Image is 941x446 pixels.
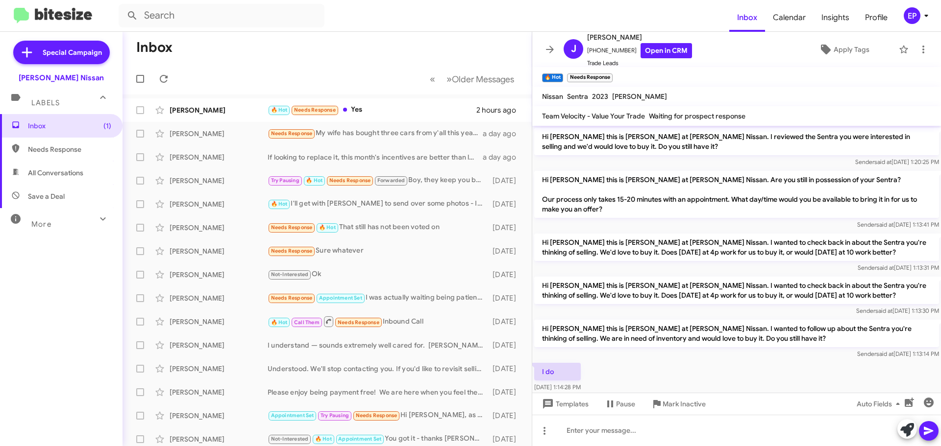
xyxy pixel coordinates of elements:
[294,107,336,113] span: Needs Response
[571,41,576,57] span: J
[596,395,643,413] button: Pause
[119,4,324,27] input: Search
[875,307,892,314] span: said at
[271,177,299,184] span: Try Pausing
[488,246,524,256] div: [DATE]
[641,43,692,58] a: Open in CRM
[31,98,60,107] span: Labels
[268,198,488,210] div: I'll get with [PERSON_NAME] to send over some photos - I think the Long bed is at Detail getting ...
[19,73,104,83] div: [PERSON_NAME] Nissan
[534,363,581,380] p: I do
[904,7,920,24] div: EP
[534,320,939,347] p: Hi [PERSON_NAME] this is [PERSON_NAME] at [PERSON_NAME] Nissan. I wanted to follow up about the S...
[857,3,895,32] a: Profile
[13,41,110,64] a: Special Campaign
[874,158,891,165] span: said at
[488,270,524,280] div: [DATE]
[268,433,488,445] div: You got it - thanks [PERSON_NAME]
[170,340,268,350] div: [PERSON_NAME]
[534,128,939,155] p: Hi [PERSON_NAME] this is [PERSON_NAME] at [PERSON_NAME] Nissan. I reviewed the Sentra you were in...
[170,105,268,115] div: [PERSON_NAME]
[488,387,524,397] div: [DATE]
[858,264,939,271] span: Sender [DATE] 1:13:31 PM
[876,350,893,357] span: said at
[587,58,692,68] span: Trade Leads
[849,395,912,413] button: Auto Fields
[268,152,483,162] div: If looking to replace it, this month's incentives are better than last month's with Pathfinder's ...
[488,223,524,233] div: [DATE]
[856,307,939,314] span: Sender [DATE] 1:13:30 PM
[567,92,588,101] span: Sentra
[268,292,488,304] div: I was actually waiting being patient especially due to since I've left my car is now rattling and...
[587,43,692,58] span: [PHONE_NUMBER]
[534,234,939,261] p: Hi [PERSON_NAME] this is [PERSON_NAME] at [PERSON_NAME] Nissan. I wanted to check back in about t...
[31,220,51,229] span: More
[170,223,268,233] div: [PERSON_NAME]
[271,130,313,137] span: Needs Response
[488,293,524,303] div: [DATE]
[170,199,268,209] div: [PERSON_NAME]
[488,199,524,209] div: [DATE]
[338,436,381,442] span: Appointment Set
[592,92,608,101] span: 2023
[483,152,524,162] div: a day ago
[271,224,313,231] span: Needs Response
[765,3,814,32] a: Calendar
[587,31,692,43] span: [PERSON_NAME]
[268,387,488,397] div: Please enjoy being payment free! We are here when you feel the time's right - thank you [PERSON_N...
[542,73,563,82] small: 🔥 Hot
[834,41,869,58] span: Apply Tags
[321,412,349,419] span: Try Pausing
[793,41,894,58] button: Apply Tags
[271,201,288,207] span: 🔥 Hot
[319,224,336,231] span: 🔥 Hot
[170,176,268,186] div: [PERSON_NAME]
[534,171,939,218] p: Hi [PERSON_NAME] this is [PERSON_NAME] at [PERSON_NAME] Nissan. Are you still in possession of yo...
[28,168,83,178] span: All Conversations
[268,364,488,374] div: Understood. We'll stop contacting you. If you'd like to revisit selling your vehicle later, reply...
[170,317,268,327] div: [PERSON_NAME]
[271,412,314,419] span: Appointment Set
[488,364,524,374] div: [DATE]
[329,177,371,184] span: Needs Response
[136,40,173,55] h1: Inbox
[542,92,563,101] span: Nissan
[857,221,939,228] span: Sender [DATE] 1:13:41 PM
[488,176,524,186] div: [DATE]
[170,152,268,162] div: [PERSON_NAME]
[268,269,488,280] div: Ok
[268,175,488,186] div: Boy, they keep you busy.
[268,340,488,350] div: I understand — sounds extremely well cared for. [PERSON_NAME]'s are harder to come by in great co...
[319,295,362,301] span: Appointment Set
[424,69,520,89] nav: Page navigation example
[814,3,857,32] span: Insights
[857,395,904,413] span: Auto Fields
[28,121,111,131] span: Inbox
[476,105,524,115] div: 2 hours ago
[170,411,268,421] div: [PERSON_NAME]
[271,319,288,326] span: 🔥 Hot
[430,73,435,85] span: «
[356,412,397,419] span: Needs Response
[271,295,313,301] span: Needs Response
[488,340,524,350] div: [DATE]
[452,74,514,85] span: Older Messages
[542,112,645,120] span: Team Velocity - Value Your Trade
[567,73,612,82] small: Needs Response
[268,315,488,328] div: Inbound Call
[857,350,939,357] span: Sender [DATE] 1:13:14 PM
[649,112,745,120] span: Waiting for prospect response
[534,277,939,304] p: Hi [PERSON_NAME] this is [PERSON_NAME] at [PERSON_NAME] Nissan. I wanted to check back in about t...
[103,121,111,131] span: (1)
[483,129,524,139] div: a day ago
[616,395,635,413] span: Pause
[43,47,102,57] span: Special Campaign
[271,107,288,113] span: 🔥 Hot
[663,395,706,413] span: Mark Inactive
[488,317,524,327] div: [DATE]
[28,191,65,201] span: Save a Deal
[268,410,488,421] div: Hi [PERSON_NAME], as explained to [PERSON_NAME], the [PERSON_NAME] [DEMOGRAPHIC_DATA] that was he...
[643,395,714,413] button: Mark Inactive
